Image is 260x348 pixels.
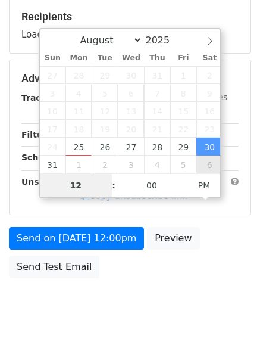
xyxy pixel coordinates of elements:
span: July 28, 2025 [65,66,92,84]
span: August 28, 2025 [144,138,170,156]
strong: Schedule [21,153,64,162]
span: August 13, 2025 [118,102,144,120]
span: August 26, 2025 [92,138,118,156]
span: Mon [65,54,92,62]
span: August 3, 2025 [40,84,66,102]
span: August 7, 2025 [144,84,170,102]
span: August 21, 2025 [144,120,170,138]
strong: Tracking [21,93,61,102]
span: August 11, 2025 [65,102,92,120]
span: August 23, 2025 [196,120,223,138]
span: August 30, 2025 [196,138,223,156]
input: Hour [40,173,112,197]
h5: Advanced [21,72,239,85]
span: Sun [40,54,66,62]
span: August 4, 2025 [65,84,92,102]
iframe: Chat Widget [201,291,260,348]
a: Preview [147,227,199,250]
a: Send on [DATE] 12:00pm [9,227,144,250]
span: August 6, 2025 [118,84,144,102]
span: August 1, 2025 [170,66,196,84]
span: September 5, 2025 [170,156,196,173]
span: September 1, 2025 [65,156,92,173]
a: Copy unsubscribe link [80,191,187,201]
span: August 12, 2025 [92,102,118,120]
span: August 31, 2025 [40,156,66,173]
span: : [112,173,115,197]
a: Send Test Email [9,256,99,278]
h5: Recipients [21,10,239,23]
span: August 29, 2025 [170,138,196,156]
span: August 10, 2025 [40,102,66,120]
strong: Unsubscribe [21,177,80,187]
span: August 18, 2025 [65,120,92,138]
span: Wed [118,54,144,62]
span: Tue [92,54,118,62]
span: July 29, 2025 [92,66,118,84]
span: August 16, 2025 [196,102,223,120]
span: August 19, 2025 [92,120,118,138]
span: Click to toggle [188,173,221,197]
span: August 24, 2025 [40,138,66,156]
div: Loading... [21,10,239,41]
span: Sat [196,54,223,62]
input: Minute [115,173,188,197]
span: August 15, 2025 [170,102,196,120]
span: August 17, 2025 [40,120,66,138]
span: August 22, 2025 [170,120,196,138]
span: Thu [144,54,170,62]
span: August 2, 2025 [196,66,223,84]
span: September 2, 2025 [92,156,118,173]
span: July 27, 2025 [40,66,66,84]
span: August 9, 2025 [196,84,223,102]
span: September 4, 2025 [144,156,170,173]
span: Fri [170,54,196,62]
span: July 30, 2025 [118,66,144,84]
span: August 14, 2025 [144,102,170,120]
span: September 3, 2025 [118,156,144,173]
span: September 6, 2025 [196,156,223,173]
strong: Filters [21,130,52,139]
span: August 25, 2025 [65,138,92,156]
span: August 20, 2025 [118,120,144,138]
span: August 27, 2025 [118,138,144,156]
span: August 8, 2025 [170,84,196,102]
span: July 31, 2025 [144,66,170,84]
span: August 5, 2025 [92,84,118,102]
input: Year [142,35,185,46]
